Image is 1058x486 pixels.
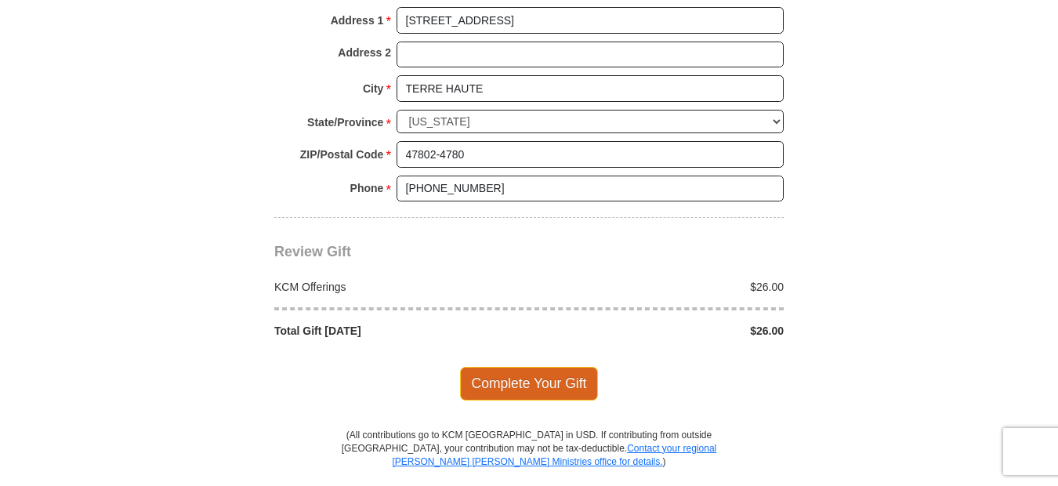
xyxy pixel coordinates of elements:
span: Review Gift [274,244,351,259]
a: Contact your regional [PERSON_NAME] [PERSON_NAME] Ministries office for details. [392,443,716,467]
div: $26.00 [529,323,792,339]
div: KCM Offerings [266,279,530,295]
strong: State/Province [307,111,383,133]
strong: ZIP/Postal Code [300,143,384,165]
div: Total Gift [DATE] [266,323,530,339]
strong: City [363,78,383,100]
strong: Address 2 [338,42,391,63]
strong: Address 1 [331,9,384,31]
span: Complete Your Gift [460,367,599,400]
strong: Phone [350,177,384,199]
div: $26.00 [529,279,792,295]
